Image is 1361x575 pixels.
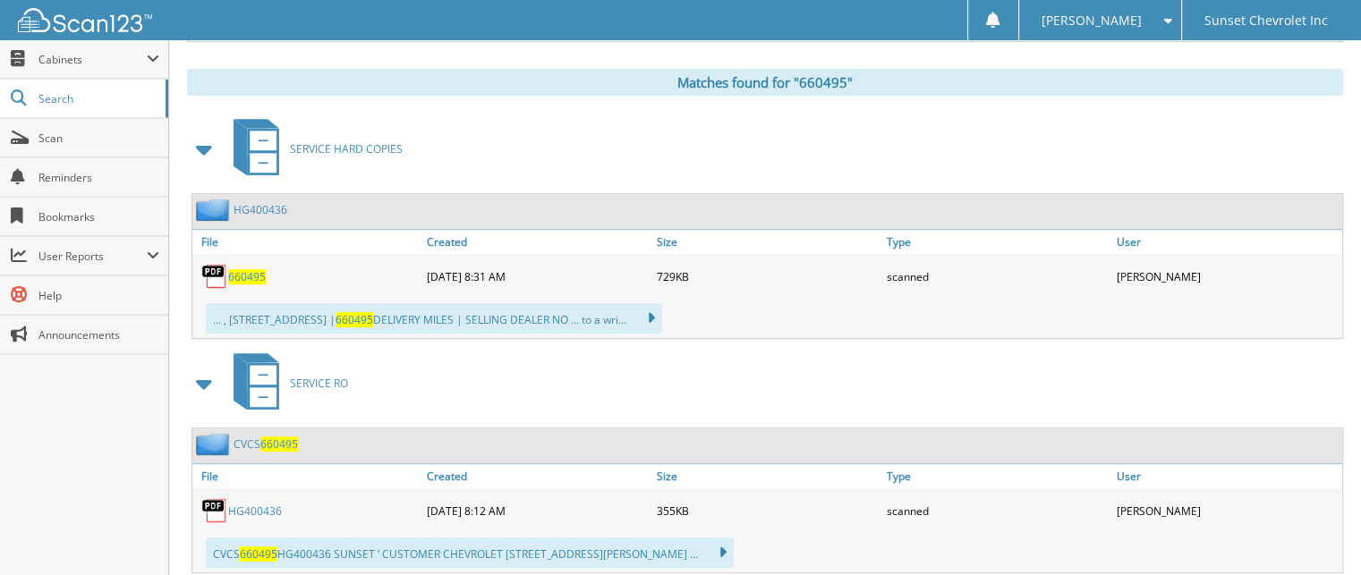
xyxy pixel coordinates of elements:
[1204,15,1328,26] span: Sunset Chevrolet Inc
[187,69,1343,96] div: Matches found for "660495"
[196,199,234,221] img: folder2.png
[422,258,652,294] div: [DATE] 8:31 AM
[882,230,1112,254] a: Type
[38,91,157,106] span: Search
[290,376,348,391] span: SERVICE RO
[38,288,159,303] span: Help
[196,433,234,455] img: folder2.png
[290,141,403,156] span: SERVICE HARD COPIES
[38,249,147,264] span: User Reports
[1112,464,1342,488] a: User
[18,8,152,32] img: scan123-logo-white.svg
[201,263,228,290] img: PDF.png
[882,464,1112,488] a: Type
[192,464,422,488] a: File
[234,436,298,452] a: CVCS660495
[38,52,147,67] span: Cabinets
[38,209,159,224] span: Bookmarks
[1112,258,1342,294] div: [PERSON_NAME]
[1112,493,1342,528] div: [PERSON_NAME]
[1042,15,1142,26] span: [PERSON_NAME]
[422,464,652,488] a: Created
[38,170,159,185] span: Reminders
[882,493,1112,528] div: scanned
[201,497,228,524] img: PDF.png
[422,230,652,254] a: Created
[223,114,403,184] a: SERVICE HARD COPIES
[206,537,734,568] div: CVCS HG400436 SUNSET ‘ CUSTOMER CHEVROLET [STREET_ADDRESS][PERSON_NAME] ...
[652,464,882,488] a: Size
[652,258,882,294] div: 729KB
[206,303,662,334] div: ... , [STREET_ADDRESS] | DELIVERY MILES | SELLING DEALER NO ... to a wri...
[38,131,159,146] span: Scan
[260,436,298,452] span: 660495
[228,503,282,519] a: HG400436
[1112,230,1342,254] a: User
[38,327,159,342] span: Announcements
[192,230,422,254] a: File
[223,348,348,419] a: SERVICE RO
[1272,489,1361,575] iframe: Chat Widget
[234,202,287,217] a: HG400436
[882,258,1112,294] div: scanned
[652,493,882,528] div: 355KB
[422,493,652,528] div: [DATE] 8:12 AM
[336,312,373,327] span: 660495
[240,546,277,562] span: 660495
[228,269,266,284] a: 660495
[652,230,882,254] a: Size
